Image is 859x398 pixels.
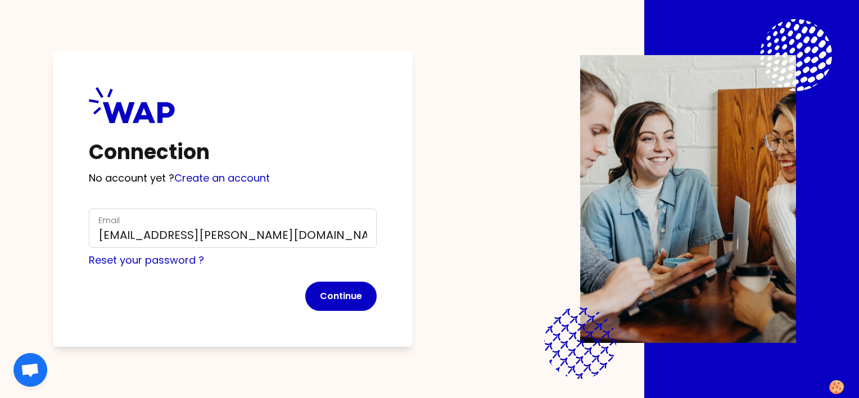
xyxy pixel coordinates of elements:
[89,141,377,164] h1: Connection
[580,55,796,343] img: Description
[89,253,204,267] a: Reset your password ?
[174,171,270,185] a: Create an account
[89,170,377,186] p: No account yet ?
[98,215,120,226] label: Email
[13,353,47,387] div: Ouvrir le chat
[305,282,377,311] button: Continue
